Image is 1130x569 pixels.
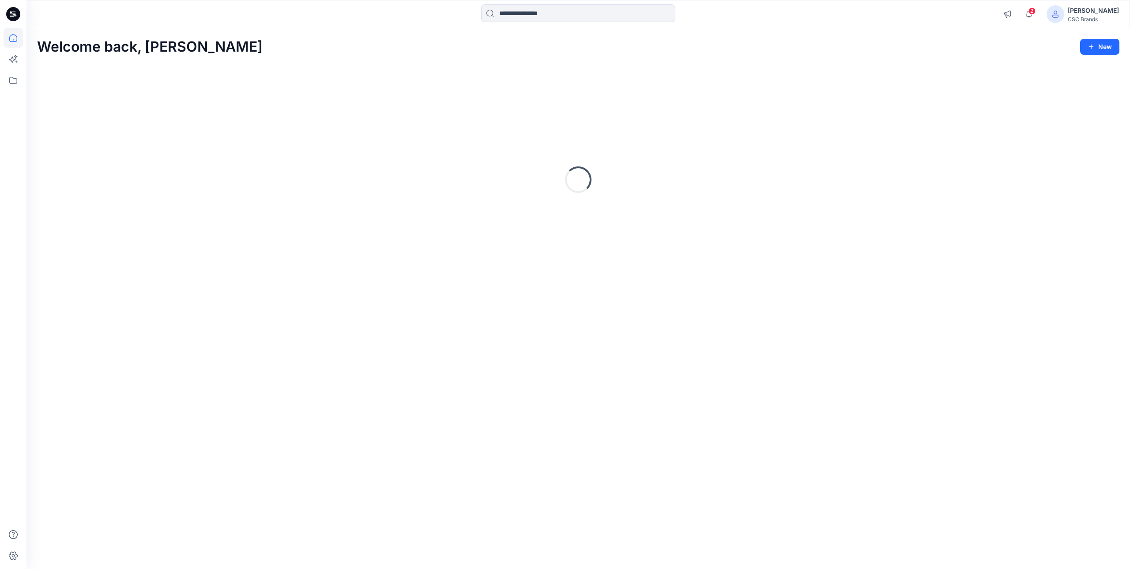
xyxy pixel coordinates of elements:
[1052,11,1059,18] svg: avatar
[1028,8,1036,15] span: 2
[37,39,263,55] h2: Welcome back, [PERSON_NAME]
[1080,39,1119,55] button: New
[1068,5,1119,16] div: [PERSON_NAME]
[1068,16,1119,23] div: CSC Brands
